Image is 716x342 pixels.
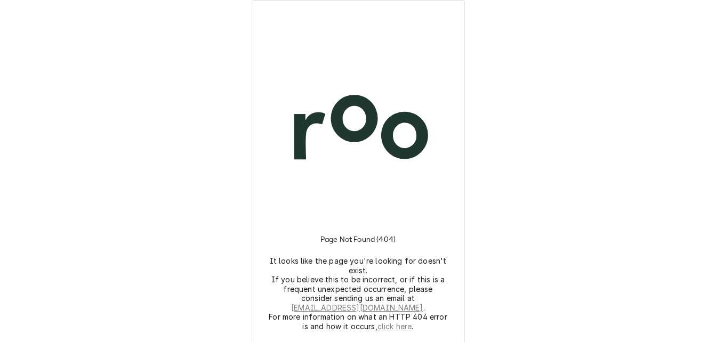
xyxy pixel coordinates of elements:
img: Logo [265,36,452,222]
a: click here [377,322,412,331]
div: Instructions [265,222,452,331]
p: It looks like the page you're looking for doesn't exist. [269,256,448,275]
p: If you believe this to be incorrect, or if this is a frequent unexpected occurrence, please consi... [269,275,448,312]
div: Logo and Instructions Container [265,13,452,331]
p: For more information on what an HTTP 404 error is and how it occurs, . [269,312,448,331]
a: [EMAIL_ADDRESS][DOMAIN_NAME] [291,303,423,313]
h3: Page Not Found (404) [320,222,396,256]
